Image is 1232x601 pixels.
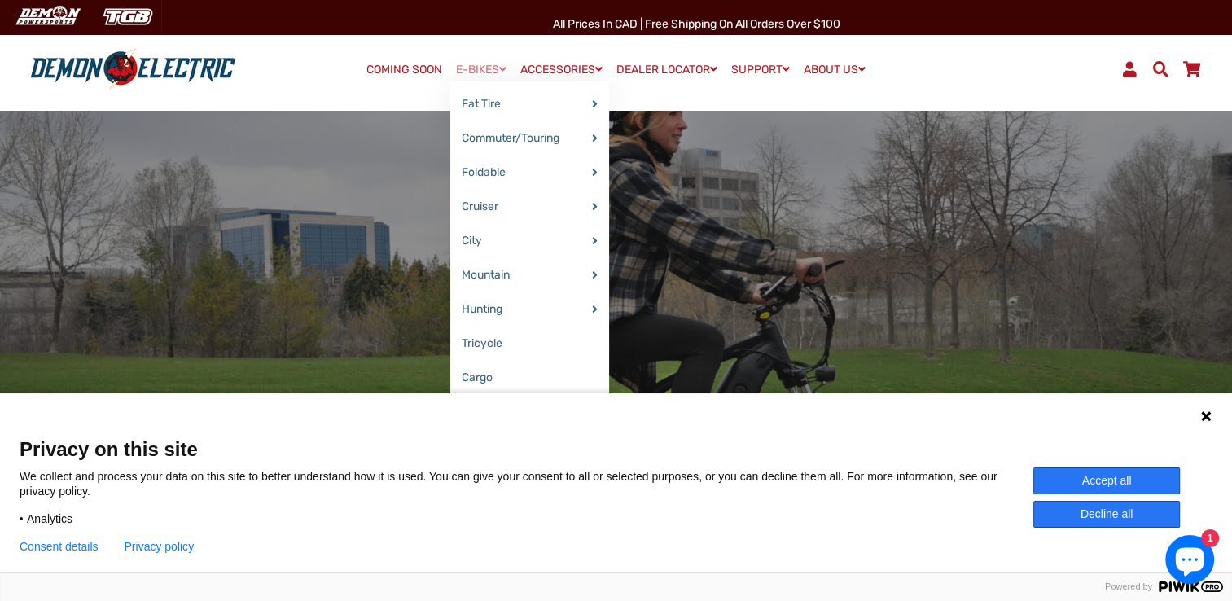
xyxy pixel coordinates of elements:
[20,469,1033,498] p: We collect and process your data on this site to better understand how it is used. You can give y...
[611,58,723,81] a: DEALER LOCATOR
[94,3,161,30] img: TGB Canada
[450,292,609,327] a: Hunting
[515,58,608,81] a: ACCESSORIES
[1033,501,1180,528] button: Decline all
[450,58,512,81] a: E-BIKES
[20,540,99,553] button: Consent details
[450,87,609,121] a: Fat Tire
[450,224,609,258] a: City
[361,59,448,81] a: COMING SOON
[125,540,195,553] a: Privacy policy
[450,258,609,292] a: Mountain
[553,17,840,31] span: All Prices in CAD | Free shipping on all orders over $100
[450,121,609,156] a: Commuter/Touring
[726,58,796,81] a: SUPPORT
[27,511,72,526] span: Analytics
[8,3,86,30] img: Demon Electric
[450,190,609,224] a: Cruiser
[24,48,241,90] img: Demon Electric logo
[20,437,1212,461] span: Privacy on this site
[1098,581,1159,592] span: Powered by
[450,156,609,190] a: Foldable
[798,58,871,81] a: ABOUT US
[450,361,609,395] a: Cargo
[450,327,609,361] a: Tricycle
[1033,467,1180,494] button: Accept all
[1160,535,1219,588] inbox-online-store-chat: Shopify online store chat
